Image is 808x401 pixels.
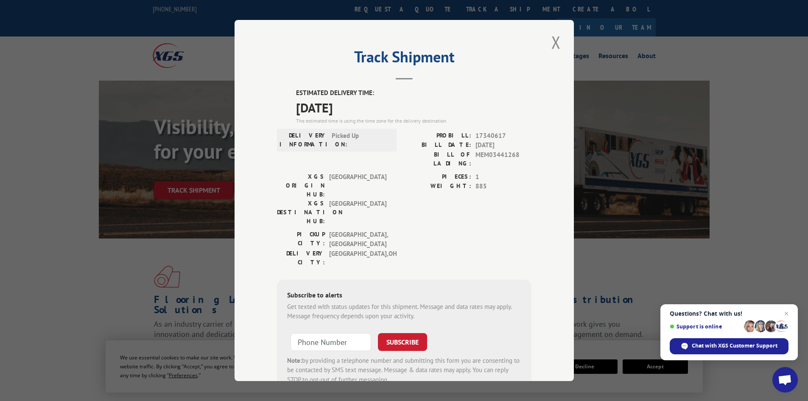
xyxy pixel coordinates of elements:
h2: Track Shipment [277,51,531,67]
input: Phone Number [291,333,371,351]
label: WEIGHT: [404,182,471,191]
button: Close modal [549,31,563,54]
div: Get texted with status updates for this shipment. Message and data rates may apply. Message frequ... [287,302,521,321]
label: PROBILL: [404,131,471,141]
span: Chat with XGS Customer Support [692,342,777,350]
div: by providing a telephone number and submitting this form you are consenting to be contacted by SM... [287,356,521,385]
span: [GEOGRAPHIC_DATA] , [GEOGRAPHIC_DATA] [329,230,386,249]
span: 17340617 [475,131,531,141]
div: The estimated time is using the time zone for the delivery destination. [296,117,531,125]
label: DELIVERY CITY: [277,249,325,267]
strong: Note: [287,356,302,365]
span: Questions? Chat with us! [670,310,788,317]
span: [DATE] [475,140,531,150]
a: Open chat [772,367,798,393]
span: 885 [475,182,531,191]
span: [DATE] [296,98,531,117]
label: PIECES: [404,172,471,182]
label: XGS ORIGIN HUB: [277,172,325,199]
span: Picked Up [332,131,389,149]
label: XGS DESTINATION HUB: [277,199,325,226]
button: SUBSCRIBE [378,333,427,351]
span: [GEOGRAPHIC_DATA] [329,199,386,226]
label: BILL OF LADING: [404,150,471,168]
span: Chat with XGS Customer Support [670,338,788,354]
span: Support is online [670,323,741,330]
label: PICKUP CITY: [277,230,325,249]
label: DELIVERY INFORMATION: [280,131,327,149]
label: ESTIMATED DELIVERY TIME: [296,88,531,98]
div: Subscribe to alerts [287,290,521,302]
span: MEM03441268 [475,150,531,168]
span: [GEOGRAPHIC_DATA] , OH [329,249,386,267]
span: [GEOGRAPHIC_DATA] [329,172,386,199]
label: BILL DATE: [404,140,471,150]
span: 1 [475,172,531,182]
